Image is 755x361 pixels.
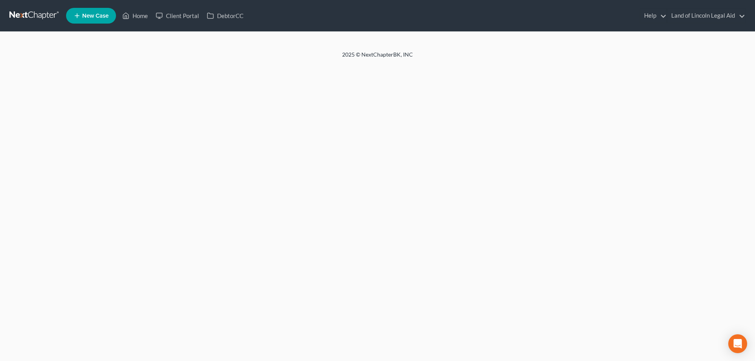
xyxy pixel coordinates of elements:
a: Land of Lincoln Legal Aid [667,9,745,23]
a: Home [118,9,152,23]
new-legal-case-button: New Case [66,8,116,24]
a: DebtorCC [203,9,247,23]
a: Help [640,9,667,23]
a: Client Portal [152,9,203,23]
div: 2025 © NextChapterBK, INC [153,51,602,65]
div: Open Intercom Messenger [728,334,747,353]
